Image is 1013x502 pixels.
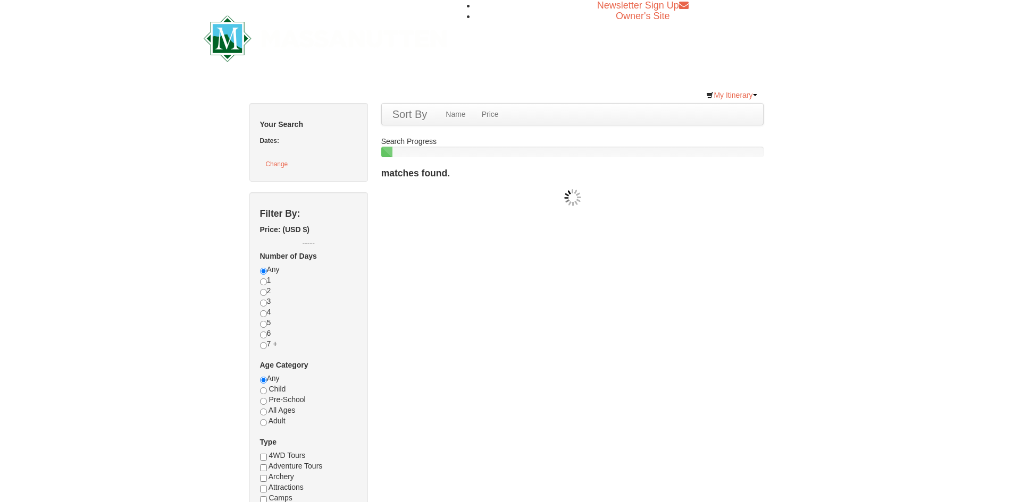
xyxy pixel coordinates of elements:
button: Change [260,157,294,171]
strong: Price: (USD $) [260,225,309,234]
span: Camps [269,494,292,502]
h5: Your Search [260,119,357,130]
a: Owner's Site [616,11,669,21]
div: Any 1 2 3 4 5 6 7 + [260,264,357,360]
a: Price [474,104,507,125]
span: Pre-School [269,395,305,404]
strong: Type [260,438,277,446]
img: Massanutten Resort Logo [204,15,447,62]
span: Adventure Tours [269,462,323,470]
strong: Dates: [260,137,279,144]
a: Sort By [382,104,438,125]
span: 4WD Tours [269,451,305,460]
a: Massanutten Resort [204,24,447,49]
h4: Filter By: [260,208,357,219]
span: -- [303,239,307,247]
span: Child [269,385,286,393]
span: Attractions [269,483,304,491]
span: Adult [269,416,286,425]
div: Any [260,373,357,437]
strong: Number of Days [260,252,317,260]
span: All Ages [269,406,296,414]
span: Archery [269,472,294,481]
img: wait gif [564,189,581,206]
a: Name [438,104,473,125]
label: - [260,237,357,248]
div: Search Progress [381,136,764,157]
h4: matches found. [381,168,764,178]
a: My Itinerary [699,87,764,103]
strong: Age Category [260,361,308,369]
span: -- [310,239,315,247]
